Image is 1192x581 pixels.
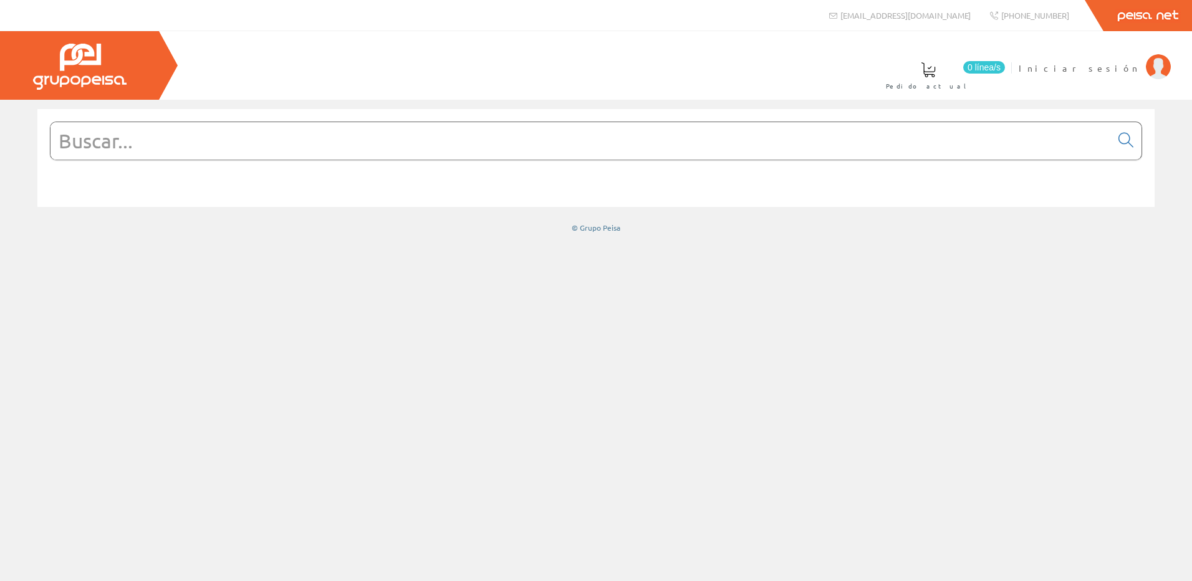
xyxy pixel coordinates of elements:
span: [EMAIL_ADDRESS][DOMAIN_NAME] [840,10,971,21]
a: Iniciar sesión [1019,52,1171,64]
span: 0 línea/s [963,61,1005,74]
span: Pedido actual [886,80,971,92]
div: © Grupo Peisa [37,223,1155,233]
input: Buscar... [50,122,1111,160]
img: Grupo Peisa [33,44,127,90]
span: Iniciar sesión [1019,62,1140,74]
span: [PHONE_NUMBER] [1001,10,1069,21]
